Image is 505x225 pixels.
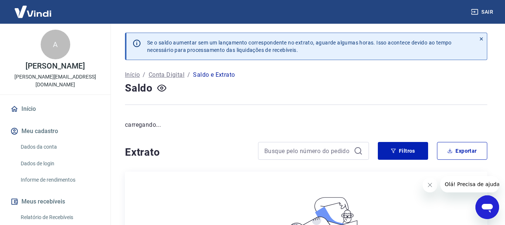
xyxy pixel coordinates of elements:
a: Relatório de Recebíveis [18,210,102,225]
p: / [143,70,145,79]
iframe: Botão para abrir a janela de mensagens [475,195,499,219]
p: [PERSON_NAME] [26,62,85,70]
button: Meus recebíveis [9,193,102,210]
button: Filtros [378,142,428,160]
input: Busque pelo número do pedido [264,145,351,156]
p: carregando... [125,120,487,129]
h4: Extrato [125,145,249,160]
button: Meu cadastro [9,123,102,139]
h4: Saldo [125,81,153,96]
p: Saldo e Extrato [193,70,235,79]
a: Dados de login [18,156,102,171]
p: Se o saldo aumentar sem um lançamento correspondente no extrato, aguarde algumas horas. Isso acon... [147,39,452,54]
img: Vindi [9,0,57,23]
a: Conta Digital [149,70,184,79]
div: A [41,30,70,59]
p: [PERSON_NAME][EMAIL_ADDRESS][DOMAIN_NAME] [6,73,105,89]
iframe: Fechar mensagem [423,178,437,192]
iframe: Mensagem da empresa [440,176,499,192]
a: Dados da conta [18,139,102,155]
a: Início [9,101,102,117]
a: Informe de rendimentos [18,172,102,188]
p: / [187,70,190,79]
span: Olá! Precisa de ajuda? [4,5,62,11]
button: Exportar [437,142,487,160]
button: Sair [470,5,496,19]
a: Início [125,70,140,79]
